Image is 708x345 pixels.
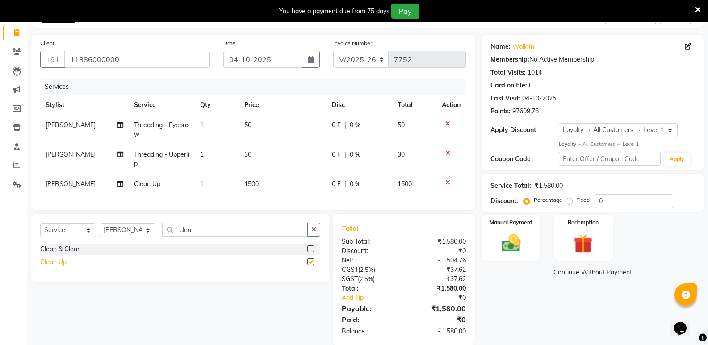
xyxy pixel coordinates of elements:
[360,266,373,273] span: 2.5%
[134,180,160,188] span: Clean Up
[335,314,404,325] div: Paid:
[490,196,518,206] div: Discount:
[40,258,67,267] div: Clean Up
[342,224,362,233] span: Total
[335,274,404,284] div: ( )
[200,180,204,188] span: 1
[350,179,360,189] span: 0 %
[335,246,404,256] div: Discount:
[670,309,699,336] iframe: chat widget
[490,125,558,135] div: Apply Discount
[40,245,80,254] div: Clean & Clear
[335,327,404,336] div: Balance :
[404,303,473,314] div: ₹1,580.00
[350,121,360,130] span: 0 %
[344,121,346,130] span: |
[335,237,404,246] div: Sub Total:
[404,274,473,284] div: ₹37.62
[490,81,527,90] div: Card on file:
[129,95,195,115] th: Service
[195,95,239,115] th: Qty
[200,121,204,129] span: 1
[568,219,599,227] label: Redemption
[559,141,582,147] strong: Loyalty →
[490,55,695,64] div: No Active Membership
[398,180,412,188] span: 1500
[46,180,96,188] span: [PERSON_NAME]
[559,141,695,148] div: All Customers → Level 1
[496,232,527,254] img: _cash.svg
[244,150,251,158] span: 30
[404,314,473,325] div: ₹0
[436,95,466,115] th: Action
[40,51,65,68] button: +91
[46,121,96,129] span: [PERSON_NAME]
[134,150,189,168] span: Threading - Upperlip
[134,121,189,138] span: Threading - Eyebrow
[490,42,511,51] div: Name:
[40,39,54,47] label: Client
[342,266,358,274] span: CGST
[490,154,558,164] div: Coupon Code
[335,256,404,265] div: Net:
[40,95,129,115] th: Stylist
[239,95,327,115] th: Price
[559,152,661,166] input: Enter Offer / Coupon Code
[335,303,404,314] div: Payable:
[244,121,251,129] span: 50
[490,94,520,103] div: Last Visit:
[244,180,259,188] span: 1500
[404,265,473,274] div: ₹37.62
[46,150,96,158] span: [PERSON_NAME]
[568,232,599,256] img: _gift.svg
[490,107,511,116] div: Points:
[344,179,346,189] span: |
[350,150,360,159] span: 0 %
[335,265,404,274] div: ( )
[512,107,539,116] div: 97609.76
[415,293,473,303] div: ₹0
[332,121,341,130] span: 0 F
[332,179,341,189] span: 0 F
[404,327,473,336] div: ₹1,580.00
[279,7,390,16] div: You have a payment due from 75 days
[398,150,405,158] span: 30
[335,284,404,293] div: Total:
[333,39,372,47] label: Invoice Number
[41,79,473,95] div: Services
[528,68,542,77] div: 1014
[535,181,563,191] div: ₹1,580.00
[483,268,702,277] a: Continue Without Payment
[404,246,473,256] div: ₹0
[332,150,341,159] span: 0 F
[576,196,590,204] label: Fixed
[404,237,473,246] div: ₹1,580.00
[342,275,358,283] span: SGST
[391,4,419,19] button: Pay
[404,284,473,293] div: ₹1,580.00
[64,51,210,68] input: Search by Name/Mobile/Email/Code
[664,153,690,166] button: Apply
[223,39,235,47] label: Date
[327,95,393,115] th: Disc
[490,219,532,227] label: Manual Payment
[335,293,415,303] a: Add Tip
[512,42,534,51] a: Walk In
[522,94,556,103] div: 04-10-2025
[360,275,373,283] span: 2.5%
[200,150,204,158] span: 1
[490,181,531,191] div: Service Total:
[162,223,308,237] input: Search or Scan
[490,55,529,64] div: Membership:
[529,81,532,90] div: 0
[404,256,473,265] div: ₹1,504.76
[392,95,436,115] th: Total
[398,121,405,129] span: 50
[534,196,562,204] label: Percentage
[490,68,526,77] div: Total Visits:
[344,150,346,159] span: |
